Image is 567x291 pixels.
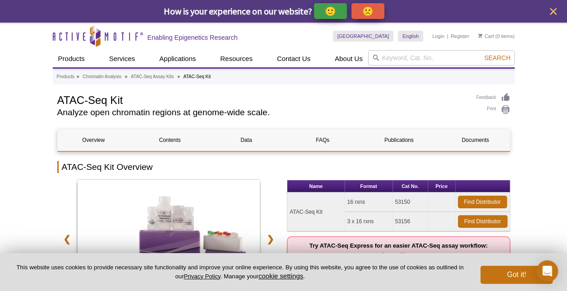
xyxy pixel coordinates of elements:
p: 🙂 [325,5,336,17]
a: Products [53,50,90,67]
td: 53156 [393,212,428,231]
th: Price [428,180,456,192]
button: Got it! [480,266,553,284]
a: Print [476,105,510,115]
li: (0 items) [478,31,515,42]
a: Contact Us [272,50,316,67]
a: ❮ [57,229,77,249]
td: ATAC-Seq Kit [287,192,345,231]
button: cookie settings [258,272,303,280]
a: Find Distributor [458,196,507,208]
a: Chromatin Analysis [83,73,121,81]
li: » [77,74,79,79]
td: 53150 [393,192,428,212]
a: Overview [58,129,129,151]
a: [GEOGRAPHIC_DATA] [333,31,394,42]
a: Data [210,129,282,151]
img: Your Cart [478,33,482,38]
a: Contents [134,129,206,151]
div: Open Intercom Messenger [536,260,558,282]
h2: ATAC-Seq Kit Overview [57,161,510,173]
a: ATAC-Seq Assay Kits [131,73,174,81]
span: Search [484,54,510,61]
a: Resources [215,50,258,67]
a: Publications [363,129,435,151]
input: Keyword, Cat. No. [368,50,515,66]
a: Feedback [476,93,510,103]
a: Cart [478,33,494,39]
li: » [177,74,180,79]
a: Services [104,50,141,67]
a: Products [57,73,74,81]
a: Learn More [383,251,415,258]
p: 🙁 [362,5,373,17]
a: Applications [154,50,201,67]
a: FAQs [286,129,358,151]
button: close [548,6,559,17]
h1: ATAC-Seq Kit [57,93,467,106]
a: About Us [329,50,368,67]
li: » [125,74,128,79]
p: This website uses cookies to provide necessary site functionality and improve your online experie... [14,263,466,281]
h2: Enabling Epigenetics Research [148,33,238,42]
a: Find Distributor [458,215,507,228]
a: English [398,31,423,42]
a: Register [451,33,469,39]
span: How is your experience on our website? [164,5,312,17]
th: Name [287,180,345,192]
li: ATAC-Seq Kit [183,74,211,79]
th: Format [345,180,393,192]
a: ❯ [261,229,280,249]
h2: Analyze open chromatin regions at genome-wide scale. [57,108,467,117]
button: Search [481,54,513,62]
td: 3 x 16 rxns [345,212,393,231]
a: Login [432,33,444,39]
li: | [447,31,448,42]
td: 16 rxns [345,192,393,212]
a: Privacy Policy [184,273,220,280]
th: Cat No. [393,180,428,192]
a: Documents [439,129,511,151]
strong: Try ATAC-Seq Express for an easier ATAC-Seq assay workflow: [309,242,488,258]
